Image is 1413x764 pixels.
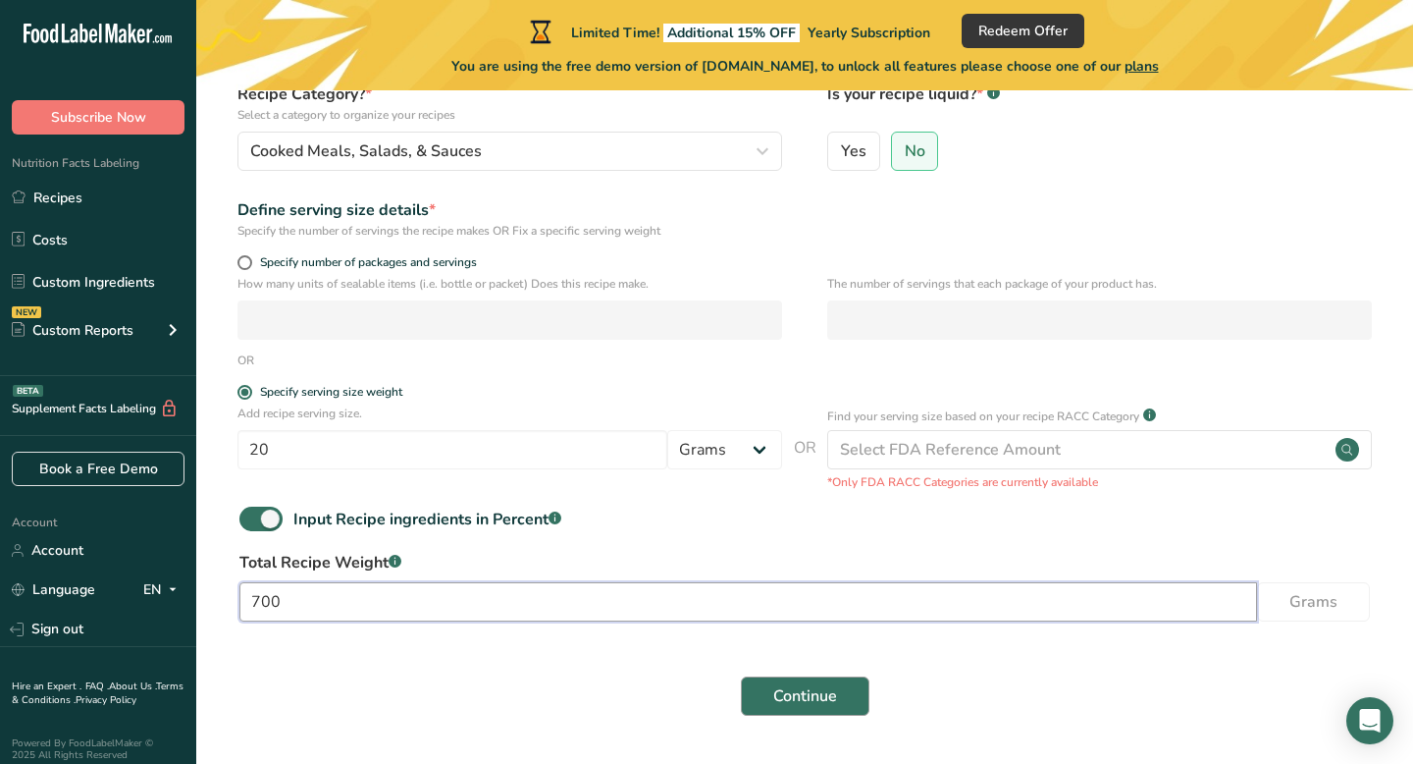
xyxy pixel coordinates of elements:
p: *Only FDA RACC Categories are currently available [827,473,1372,491]
label: Recipe Category? [237,82,782,124]
label: Is your recipe liquid? [827,82,1372,124]
a: Terms & Conditions . [12,680,183,707]
span: You are using the free demo version of [DOMAIN_NAME], to unlock all features please choose one of... [451,56,1159,77]
div: NEW [12,306,41,318]
a: FAQ . [85,680,109,693]
span: Redeem Offer [978,21,1068,41]
p: How many units of sealable items (i.e. bottle or packet) Does this recipe make. [237,275,782,293]
a: About Us . [109,680,156,693]
div: Custom Reports [12,320,133,341]
p: Find your serving size based on your recipe RACC Category [827,408,1139,425]
div: Specify serving size weight [260,385,402,400]
span: No [905,141,925,161]
p: Add recipe serving size. [237,405,782,422]
p: The number of servings that each package of your product has. [827,275,1372,293]
a: Privacy Policy [76,693,136,707]
span: Grams [1289,590,1337,614]
div: Input Recipe ingredients in Percent [293,508,561,531]
span: Subscribe Now [51,107,146,128]
span: Continue [773,684,837,708]
p: Select a category to organize your recipes [237,106,782,124]
span: Cooked Meals, Salads, & Sauces [250,139,482,163]
a: Book a Free Demo [12,452,184,486]
button: Redeem Offer [962,14,1084,48]
button: Continue [741,677,869,716]
input: Type your serving size here [237,430,667,469]
div: Specify the number of servings the recipe makes OR Fix a specific serving weight [237,222,782,240]
a: Language [12,573,95,607]
div: Powered By FoodLabelMaker © 2025 All Rights Reserved [12,737,184,761]
span: Yes [841,141,866,161]
div: Open Intercom Messenger [1346,697,1393,744]
div: BETA [13,385,43,397]
div: OR [237,352,254,369]
span: plans [1125,57,1159,76]
span: Yearly Subscription [808,24,930,42]
div: Limited Time! [526,20,930,43]
div: Define serving size details [237,198,782,222]
div: Select FDA Reference Amount [840,438,1061,462]
button: Subscribe Now [12,100,184,135]
a: Hire an Expert . [12,680,81,693]
div: EN [143,578,184,602]
span: Additional 15% OFF [663,24,800,42]
button: Cooked Meals, Salads, & Sauces [237,132,782,171]
label: Total Recipe Weight [239,551,1370,574]
span: OR [794,436,816,491]
button: Grams [1257,582,1370,622]
span: Specify number of packages and servings [252,255,477,270]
